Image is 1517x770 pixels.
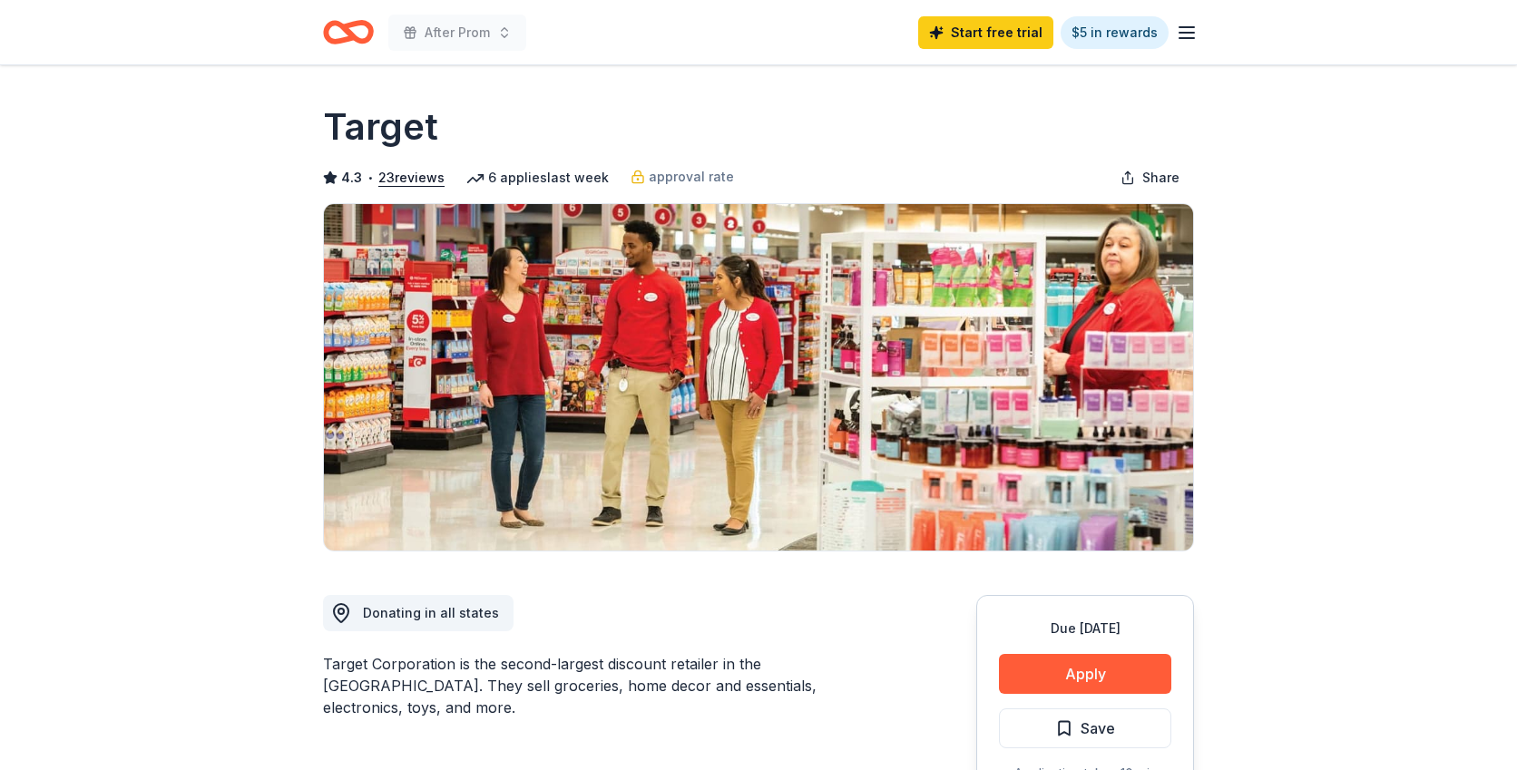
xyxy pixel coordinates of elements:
[999,618,1171,639] div: Due [DATE]
[324,204,1193,551] img: Image for Target
[466,167,609,189] div: 6 applies last week
[1142,167,1179,189] span: Share
[1081,716,1115,740] span: Save
[999,654,1171,694] button: Apply
[323,102,438,152] h1: Target
[1061,16,1169,49] a: $5 in rewards
[631,166,734,188] a: approval rate
[378,167,445,189] button: 23reviews
[999,708,1171,748] button: Save
[367,171,374,185] span: •
[425,22,490,44] span: After Prom
[323,11,374,54] a: Home
[363,605,499,620] span: Donating in all states
[918,16,1053,49] a: Start free trial
[323,653,889,718] div: Target Corporation is the second-largest discount retailer in the [GEOGRAPHIC_DATA]. They sell gr...
[341,167,362,189] span: 4.3
[1106,160,1194,196] button: Share
[649,166,734,188] span: approval rate
[388,15,526,51] button: After Prom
